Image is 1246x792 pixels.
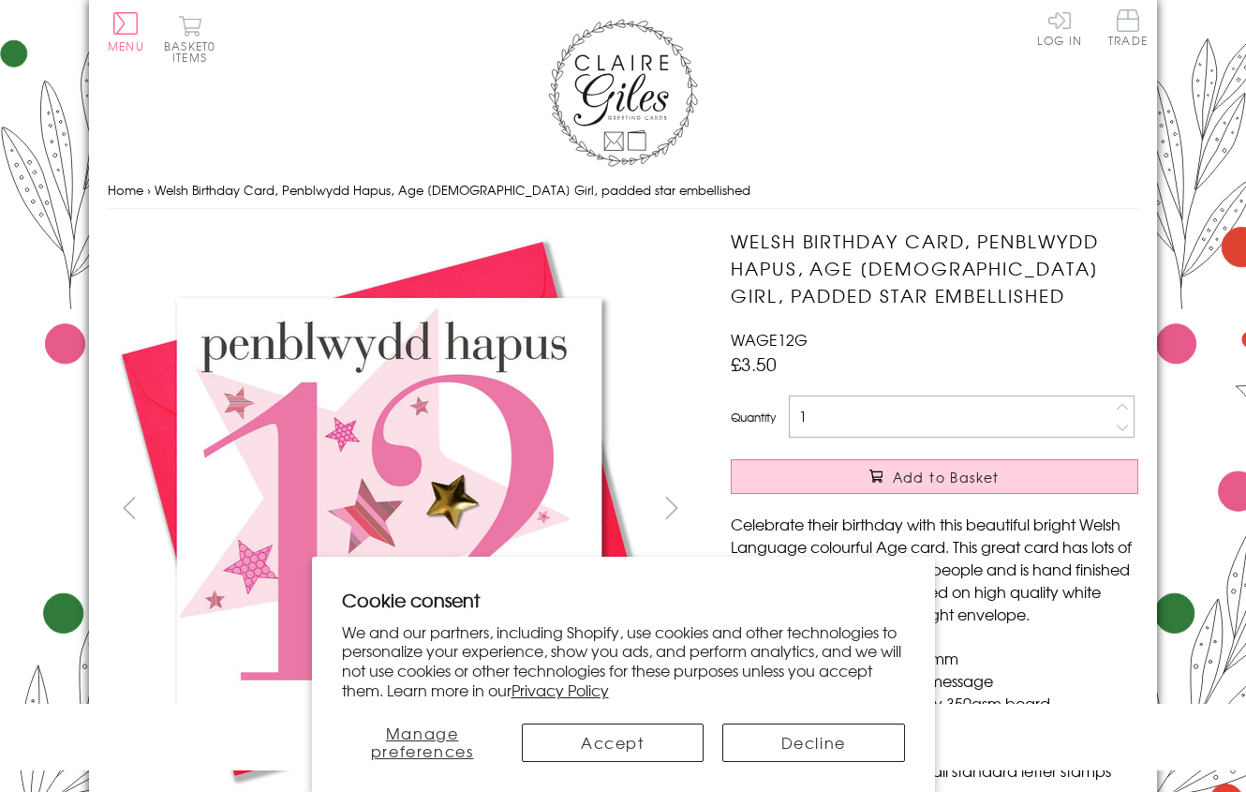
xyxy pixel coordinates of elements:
[731,328,808,351] span: WAGE12G
[731,513,1138,625] p: Celebrate their birthday with this beautiful bright Welsh Language colourful Age card. This great...
[731,351,777,377] span: £3.50
[749,759,1138,782] li: Can be sent with Royal Mail standard letter stamps
[731,228,1138,308] h1: Welsh Birthday Card, Penblwydd Hapus, Age [DEMOGRAPHIC_DATA] Girl, padded star embellished
[1108,9,1148,46] span: Trade
[108,172,1138,210] nav: breadcrumbs
[893,468,1000,486] span: Add to Basket
[342,587,905,613] h2: Cookie consent
[1037,9,1082,46] a: Log In
[108,181,143,199] a: Home
[749,692,1138,714] li: Printed in the U.K on quality 350gsm board
[108,228,670,790] img: Welsh Birthday Card, Penblwydd Hapus, Age 12 Girl, padded star embellished
[147,181,151,199] span: ›
[108,12,144,52] button: Menu
[108,486,150,529] button: prev
[512,679,609,701] a: Privacy Policy
[342,622,905,700] p: We and our partners, including Shopify, use cookies and other technologies to personalize your ex...
[1108,9,1148,50] a: Trade
[341,724,502,762] button: Manage preferences
[731,409,776,426] label: Quantity
[371,722,474,762] span: Manage preferences
[108,37,144,54] span: Menu
[731,459,1138,494] button: Add to Basket
[548,19,698,167] img: Claire Giles Greetings Cards
[164,15,215,63] button: Basket0 items
[651,486,693,529] button: next
[749,647,1138,669] li: Dimensions: 150mm x 150mm
[522,724,704,762] button: Accept
[172,37,215,66] span: 0 items
[155,181,750,199] span: Welsh Birthday Card, Penblwydd Hapus, Age [DEMOGRAPHIC_DATA] Girl, padded star embellished
[749,669,1138,692] li: Blank inside for your own message
[722,724,904,762] button: Decline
